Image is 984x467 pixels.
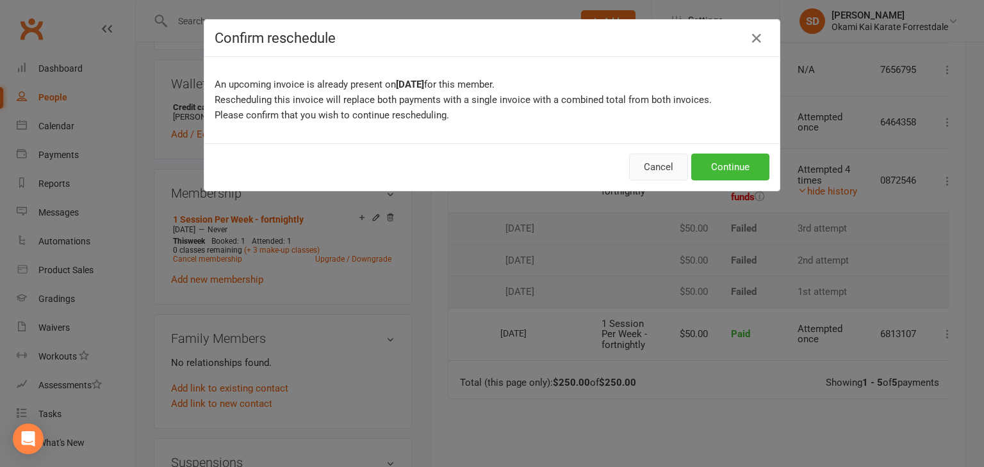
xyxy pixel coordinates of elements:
[13,423,44,454] div: Open Intercom Messenger
[215,77,769,123] p: An upcoming invoice is already present on for this member. Rescheduling this invoice will replace...
[396,79,424,90] b: [DATE]
[629,154,688,180] button: Cancel
[746,28,767,49] button: Close
[215,30,769,46] h4: Confirm reschedule
[691,154,769,180] button: Continue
